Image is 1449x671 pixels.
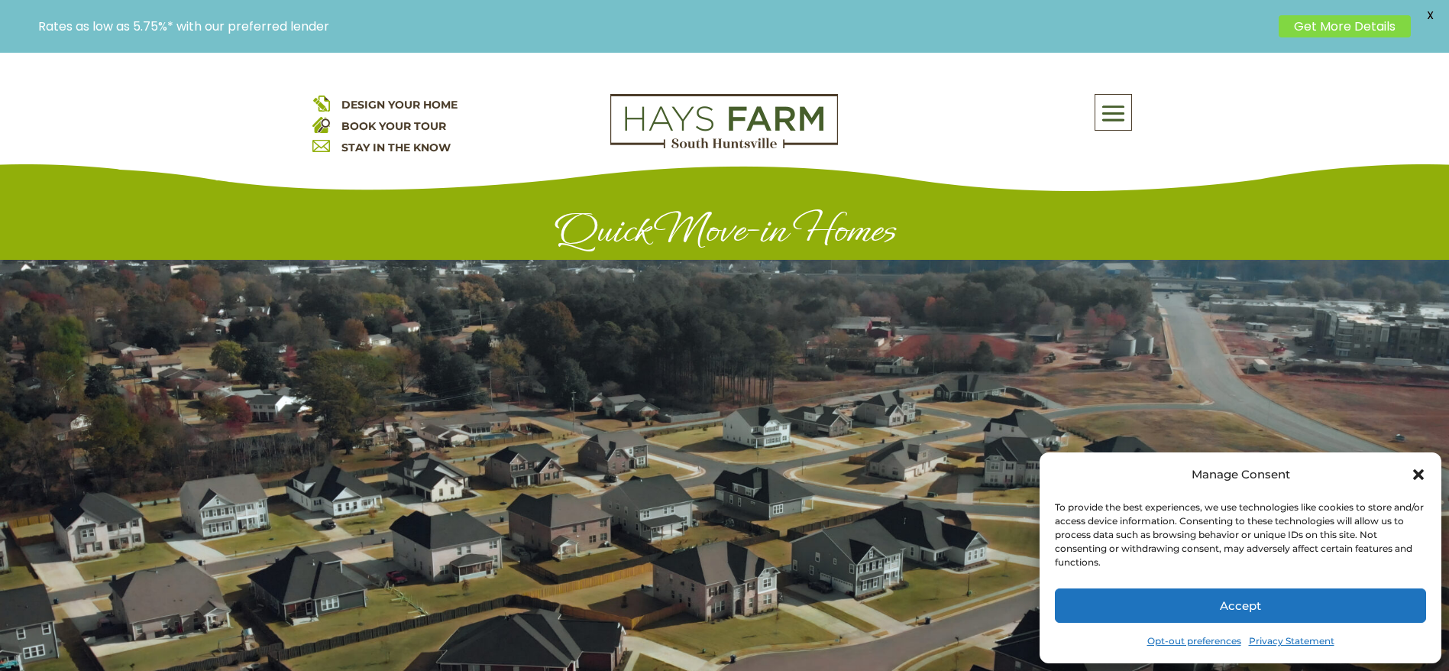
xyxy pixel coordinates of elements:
h1: Quick Move-in Homes [312,207,1137,260]
a: Get More Details [1279,15,1411,37]
a: Privacy Statement [1249,630,1334,652]
button: Accept [1055,588,1426,623]
p: Rates as low as 5.75%* with our preferred lender [38,19,1271,34]
img: book your home tour [312,115,330,133]
div: To provide the best experiences, we use technologies like cookies to store and/or access device i... [1055,501,1425,569]
div: Close dialog [1411,467,1426,482]
img: design your home [312,94,330,112]
a: Opt-out preferences [1147,630,1241,652]
img: Logo [610,94,838,149]
a: DESIGN YOUR HOME [341,98,458,112]
a: STAY IN THE KNOW [341,141,451,154]
div: Manage Consent [1192,464,1290,485]
a: BOOK YOUR TOUR [341,119,446,133]
span: X [1418,4,1441,27]
a: hays farm homes huntsville development [610,138,838,152]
